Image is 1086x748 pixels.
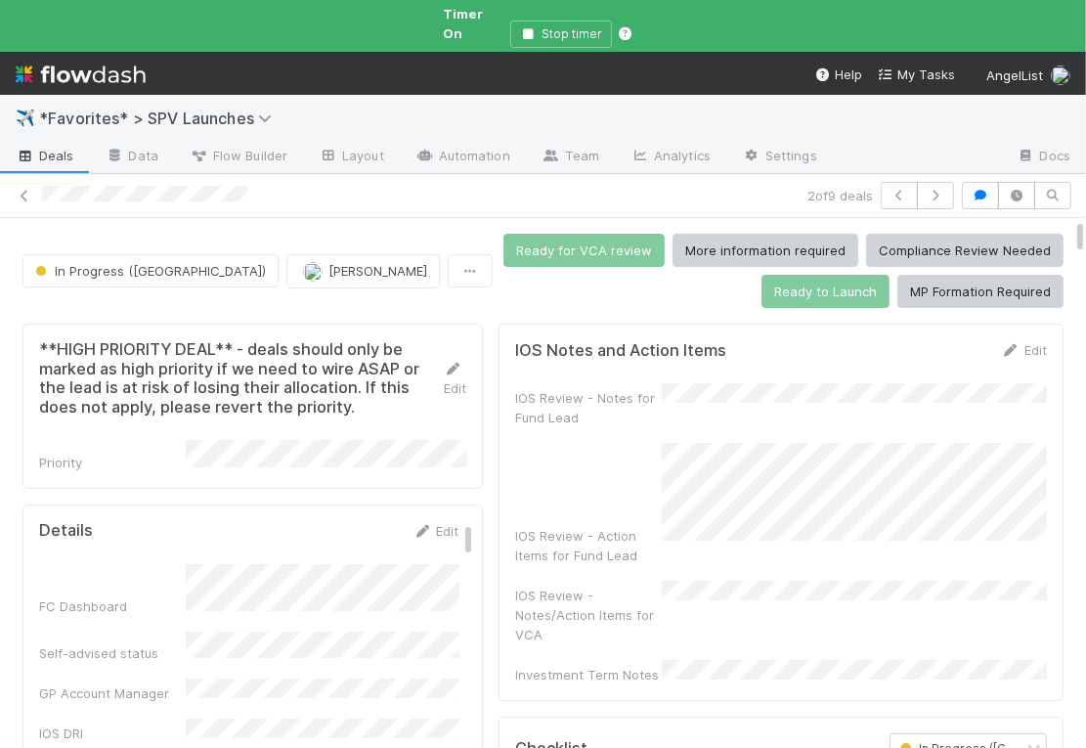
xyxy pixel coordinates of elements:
span: 2 of 9 deals [807,186,873,205]
h5: Details [39,521,93,541]
span: [PERSON_NAME] [328,263,427,279]
a: Layout [303,142,400,173]
a: Analytics [615,142,726,173]
div: IOS DRI [39,724,186,743]
div: Priority [39,453,186,472]
div: Help [815,65,862,84]
a: Flow Builder [174,142,303,173]
div: Investment Term Notes [515,665,662,684]
button: Ready to Launch [761,275,890,308]
h5: **HIGH PRIORITY DEAL** - deals should only be marked as high priority if we need to wire ASAP or ... [39,340,443,417]
a: Edit [413,523,458,539]
span: AngelList [986,67,1043,83]
div: IOS Review - Notes for Fund Lead [515,388,662,427]
img: avatar_b18de8e2-1483-4e81-aa60-0a3d21592880.png [1051,66,1070,85]
img: logo-inverted-e16ddd16eac7371096b0.svg [16,58,146,91]
a: Edit [1001,342,1047,358]
div: IOS Review - Notes/Action Items for VCA [515,586,662,644]
button: Ready for VCA review [503,234,665,267]
span: Flow Builder [190,146,287,165]
button: [PERSON_NAME] [286,254,440,287]
a: Data [90,142,174,173]
span: *Favorites* > SPV Launches [39,109,282,128]
span: Deals [16,146,74,165]
a: Docs [1001,142,1086,173]
h5: IOS Notes and Action Items [515,341,726,361]
span: In Progress ([GEOGRAPHIC_DATA]) [31,263,266,279]
a: Edit [443,361,466,396]
div: GP Account Manager [39,683,186,703]
a: Settings [726,142,833,173]
button: MP Formation Required [897,275,1064,308]
span: Timer On [444,6,484,41]
span: ✈️ [16,110,35,126]
a: My Tasks [878,65,955,84]
span: My Tasks [878,66,955,82]
button: More information required [673,234,858,267]
button: Stop timer [510,21,612,48]
a: Automation [400,142,526,173]
button: In Progress ([GEOGRAPHIC_DATA]) [22,254,279,287]
div: FC Dashboard [39,596,186,616]
a: Team [526,142,615,173]
img: avatar_b18de8e2-1483-4e81-aa60-0a3d21592880.png [303,262,323,282]
span: Timer On [444,4,502,43]
div: Self-advised status [39,643,186,663]
div: IOS Review - Action Items for Fund Lead [515,526,662,565]
button: Compliance Review Needed [866,234,1064,267]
